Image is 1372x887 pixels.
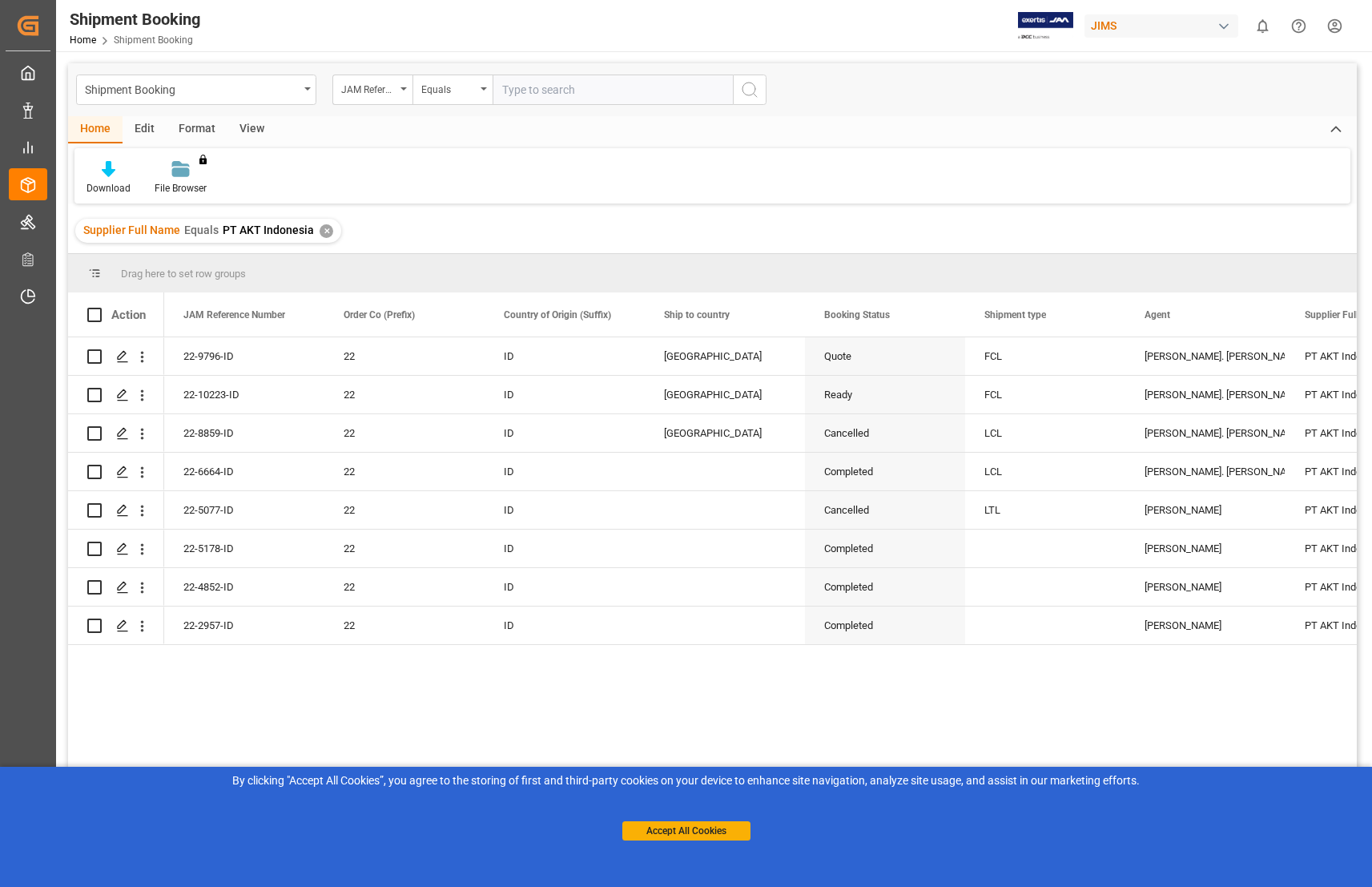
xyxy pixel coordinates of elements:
div: View [227,116,276,143]
div: 22-10223-ID [164,376,324,413]
div: Press SPACE to select this row. [68,530,164,568]
div: LTL [984,492,1106,529]
div: Quote [824,338,946,375]
button: open menu [76,75,316,105]
input: Type to search [493,75,733,105]
div: By clicking "Accept All Cookies”, you agree to the storing of first and third-party cookies on yo... [11,772,1361,789]
div: Shipment Booking [85,79,299,99]
div: Press SPACE to select this row. [68,414,164,453]
div: JAM Reference Number [341,79,396,97]
div: 22-2957-ID [164,607,324,644]
div: ID [504,415,626,452]
span: Agent [1145,309,1170,321]
div: 22 [344,492,465,529]
div: ID [504,454,626,490]
span: JAM Reference Number [183,309,285,321]
span: Country of Origin (Suffix) [504,309,611,321]
div: JIMS [1084,14,1238,38]
div: ID [504,569,626,606]
span: Drag here to set row groups [121,268,246,280]
div: Completed [824,607,946,644]
div: Cancelled [824,492,946,529]
div: Press SPACE to select this row. [68,337,164,376]
a: Home [70,34,96,46]
div: Ready [824,377,946,413]
div: LCL [984,454,1106,490]
div: Edit [123,116,167,143]
div: Shipment Booking [70,7,200,31]
div: 22 [344,454,465,490]
div: FCL [984,338,1106,375]
div: [GEOGRAPHIC_DATA] [664,338,786,375]
span: Equals [184,224,219,236]
div: 22 [344,530,465,567]
div: ID [504,492,626,529]
div: FCL [984,377,1106,413]
div: 22-5178-ID [164,530,324,567]
button: open menu [412,75,493,105]
div: ID [504,338,626,375]
div: 22 [344,569,465,606]
div: Press SPACE to select this row. [68,453,164,491]
div: 22-9796-ID [164,337,324,375]
div: ✕ [320,224,333,238]
div: Equals [421,79,476,97]
button: search button [733,75,766,105]
button: JIMS [1084,10,1245,41]
button: Help Center [1281,8,1317,44]
div: 22 [344,607,465,644]
div: 22 [344,338,465,375]
div: [PERSON_NAME]. [PERSON_NAME] [1145,415,1266,452]
div: [GEOGRAPHIC_DATA] [664,377,786,413]
div: Completed [824,530,946,567]
button: show 0 new notifications [1245,8,1281,44]
img: Exertis%20JAM%20-%20Email%20Logo.jpg_1722504956.jpg [1018,12,1073,40]
div: ID [504,607,626,644]
div: Action [111,308,146,322]
div: [PERSON_NAME] [1145,492,1266,529]
span: Ship to country [664,309,730,321]
div: [GEOGRAPHIC_DATA] [664,415,786,452]
div: 22 [344,415,465,452]
div: Press SPACE to select this row. [68,491,164,530]
div: [PERSON_NAME] [1145,569,1266,606]
span: Supplier Full Name [83,224,180,236]
div: 22 [344,377,465,413]
div: Completed [824,454,946,490]
span: Shipment type [984,309,1046,321]
span: PT AKT Indonesia [223,224,314,236]
div: Format [167,116,227,143]
div: 22-5077-ID [164,491,324,529]
div: Press SPACE to select this row. [68,568,164,607]
div: ID [504,377,626,413]
div: [PERSON_NAME]. [PERSON_NAME] [1145,454,1266,490]
div: LCL [984,415,1106,452]
div: [PERSON_NAME] [1145,530,1266,567]
div: 22-4852-ID [164,568,324,606]
div: Cancelled [824,415,946,452]
div: Press SPACE to select this row. [68,376,164,414]
div: 22-6664-ID [164,453,324,490]
div: [PERSON_NAME] [1145,607,1266,644]
div: [PERSON_NAME]. [PERSON_NAME] [1145,377,1266,413]
div: Download [87,181,131,196]
button: open menu [332,75,412,105]
div: 22-8859-ID [164,414,324,452]
div: Completed [824,569,946,606]
span: Booking Status [824,309,890,321]
div: Press SPACE to select this row. [68,607,164,645]
div: Home [68,116,123,143]
button: Accept All Cookies [622,821,750,841]
div: [PERSON_NAME]. [PERSON_NAME] [1145,338,1266,375]
span: Order Co (Prefix) [344,309,415,321]
div: ID [504,530,626,567]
